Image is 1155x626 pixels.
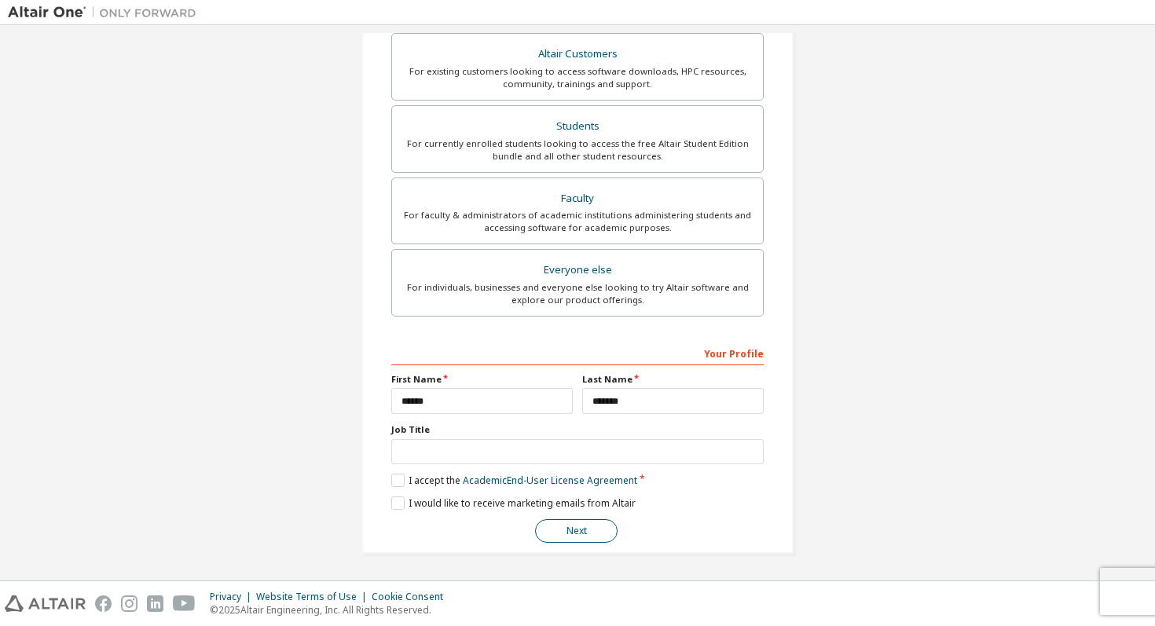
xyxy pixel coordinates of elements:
img: facebook.svg [95,595,112,612]
label: Last Name [582,373,764,386]
div: For individuals, businesses and everyone else looking to try Altair software and explore our prod... [401,281,753,306]
div: Cookie Consent [372,591,453,603]
div: For faculty & administrators of academic institutions administering students and accessing softwa... [401,209,753,234]
div: Website Terms of Use [256,591,372,603]
img: linkedin.svg [147,595,163,612]
img: altair_logo.svg [5,595,86,612]
label: Job Title [391,423,764,436]
div: Your Profile [391,340,764,365]
img: youtube.svg [173,595,196,612]
div: Privacy [210,591,256,603]
div: Faculty [401,188,753,210]
div: For existing customers looking to access software downloads, HPC resources, community, trainings ... [401,65,753,90]
img: Altair One [8,5,204,20]
div: Altair Customers [401,43,753,65]
img: instagram.svg [121,595,137,612]
label: I accept the [391,474,637,487]
button: Next [535,519,618,543]
a: Academic End-User License Agreement [463,474,637,487]
label: I would like to receive marketing emails from Altair [391,496,636,510]
label: First Name [391,373,573,386]
div: Everyone else [401,259,753,281]
p: © 2025 Altair Engineering, Inc. All Rights Reserved. [210,603,453,617]
div: For currently enrolled students looking to access the free Altair Student Edition bundle and all ... [401,137,753,163]
div: Students [401,115,753,137]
